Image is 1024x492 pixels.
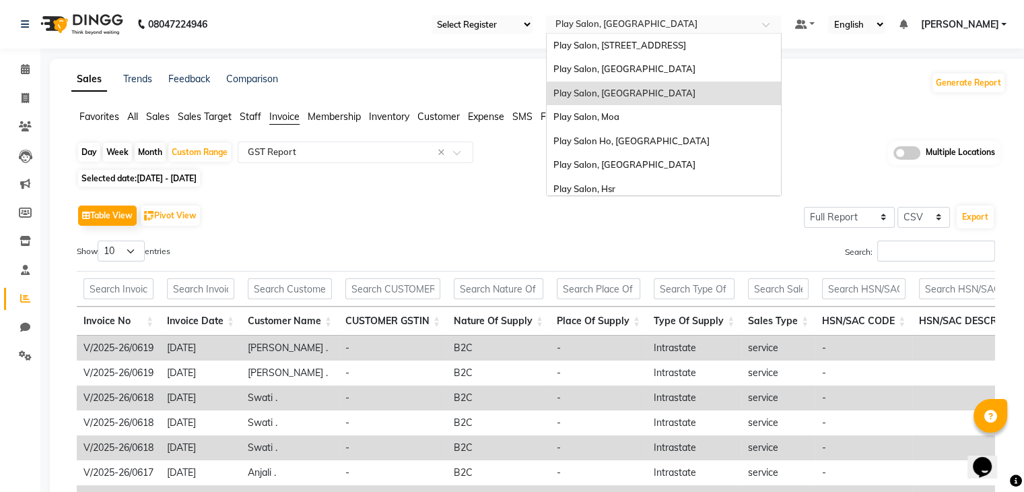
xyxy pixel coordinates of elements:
td: - [550,336,647,361]
span: Favorites [79,111,119,123]
th: Place Of Supply: activate to sort column ascending [550,307,647,336]
span: Play Salon, [STREET_ADDRESS] [553,40,686,51]
td: Intrastate [647,410,741,435]
span: Multiple Locations [926,146,995,160]
td: - [815,361,912,386]
td: Swati . [241,435,339,460]
button: Table View [78,206,137,226]
td: [DATE] [160,460,241,485]
td: V/2025-26/0617 [77,460,160,485]
span: Clear all [438,146,449,160]
img: pivot.png [144,211,154,221]
span: Play Salon, [GEOGRAPHIC_DATA] [553,63,695,74]
span: Play Salon, Hsr [553,183,615,194]
a: Sales [71,67,107,92]
td: - [550,361,647,386]
td: - [550,435,647,460]
td: Intrastate [647,460,741,485]
a: Trends [123,73,152,85]
td: Swati . [241,386,339,410]
td: - [815,336,912,361]
label: Search: [845,241,995,262]
input: Search Type Of Supply [654,278,735,299]
th: HSN/SAC CODE: activate to sort column ascending [815,307,912,336]
span: Play Salon, Moa [553,111,619,122]
input: Search Sales Type [748,278,809,299]
td: V/2025-26/0619 [77,336,160,361]
span: Invoice [269,111,300,123]
td: - [550,386,647,410]
a: Feedback [168,73,210,85]
span: Membership [308,111,361,123]
span: Inventory [369,111,409,123]
td: B2C [447,336,550,361]
td: service [741,435,815,460]
td: Intrastate [647,361,741,386]
th: Sales Type: activate to sort column ascending [741,307,815,336]
input: Search Customer Name [248,278,332,299]
td: Intrastate [647,435,741,460]
td: - [339,336,447,361]
td: service [741,336,815,361]
td: Intrastate [647,386,741,410]
td: - [339,386,447,410]
span: All [127,111,138,123]
button: Generate Report [932,73,1004,92]
td: Swati . [241,410,339,435]
td: [DATE] [160,361,241,386]
td: - [339,361,447,386]
td: [DATE] [160,336,241,361]
input: Search Place Of Supply [557,278,640,299]
iframe: chat widget [967,438,1011,479]
td: [DATE] [160,410,241,435]
input: Search: [877,241,995,262]
span: [DATE] - [DATE] [137,173,197,183]
div: Day [78,143,100,162]
td: V/2025-26/0618 [77,435,160,460]
td: [DATE] [160,435,241,460]
button: Pivot View [141,206,200,226]
td: V/2025-26/0618 [77,410,160,435]
td: service [741,386,815,410]
input: Search Nature Of Supply [454,278,543,299]
b: 08047224946 [148,5,207,43]
span: Expense [468,111,504,123]
td: B2C [447,460,550,485]
th: Customer Name: activate to sort column ascending [241,307,339,336]
td: V/2025-26/0619 [77,361,160,386]
input: Search Invoice Date [167,278,234,299]
img: logo [34,5,127,43]
td: [PERSON_NAME] . [241,361,339,386]
button: Export [957,206,994,228]
span: Sales Target [178,111,232,123]
td: - [550,460,647,485]
span: Play Salon, [GEOGRAPHIC_DATA] [553,88,695,98]
td: [DATE] [160,386,241,410]
span: Forecast [541,111,578,123]
th: CUSTOMER GSTIN: activate to sort column ascending [339,307,447,336]
div: Week [103,143,132,162]
select: Showentries [98,241,145,262]
span: Staff [240,111,261,123]
span: Sales [146,111,170,123]
th: Invoice No: activate to sort column ascending [77,307,160,336]
th: Nature Of Supply: activate to sort column ascending [447,307,550,336]
span: Play Salon Ho, [GEOGRAPHIC_DATA] [553,135,710,146]
td: - [815,386,912,410]
input: Search HSN/SAC CODE [822,278,906,299]
div: Month [135,143,166,162]
a: Comparison [226,73,278,85]
input: Search Invoice No [83,278,153,299]
span: Selected date: [78,170,200,187]
td: - [815,460,912,485]
td: Anjali . [241,460,339,485]
td: V/2025-26/0618 [77,386,160,410]
td: - [815,410,912,435]
td: - [550,410,647,435]
td: service [741,460,815,485]
td: B2C [447,435,550,460]
ng-dropdown-panel: Options list [546,33,782,196]
span: Customer [417,111,460,123]
td: B2C [447,361,550,386]
span: SMS [512,111,533,123]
